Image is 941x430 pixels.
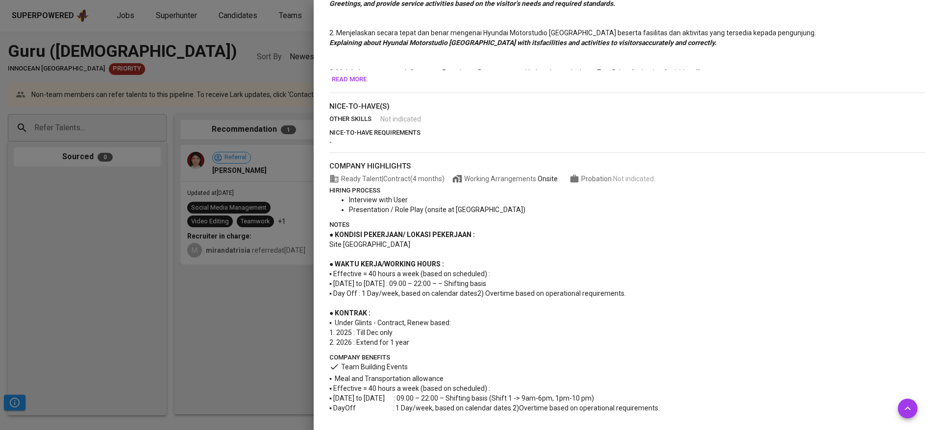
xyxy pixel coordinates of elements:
p: hiring process [329,186,925,195]
span: Read more [332,74,367,85]
span: ▪ [DATE] to [DATE] : 09.00 – 22:00 – Shifting basis (Shift 1 -> 9am-6pm, 1pm-10 pm) [329,394,594,402]
span: - [329,138,332,146]
span: Probation [581,175,613,183]
span: Not indicated . [613,175,655,183]
span: 3. Melakukan tugas untuk Customer Experience Program sesuai kebutuhan, misalnya : Test Drive, Act... [329,69,702,76]
span: ▪ DayOff : 1 Day/week, based on calendar dates 2)Overtime based on operational requirements. [329,404,660,412]
span: ▪ Day Off : 1 Day/week, based on calendar dates2) Overtime based on operational requirements. [329,289,626,297]
span: ● KONDISI PEKERJAAN/ LOKASI PEKERJAAN : [329,231,475,239]
button: Read more [329,72,369,87]
span: ▪ Meal and Transportation allowance [329,375,444,382]
span: Interview with User [349,196,408,204]
p: nice-to-have requirements [329,128,925,138]
span: ● KONTRAK : [329,309,371,317]
div: Team Building Events [329,362,467,372]
span: Site [GEOGRAPHIC_DATA] [329,240,410,248]
span: Working Arrangements [452,174,558,184]
p: nice-to-have(s) [329,101,925,112]
span: Ready Talent | Contract (4 months) [329,174,445,184]
span: ● WAKTU KERJA/WORKING HOURS : [329,260,444,268]
span: ▪ Effective = 40 hours a week (based on scheduled) : [329,270,490,278]
p: other skills [329,114,380,124]
span: ▪ [DATE] to [DATE] : 09.00 – 22:00 – – Shifting basis [329,280,486,287]
span: Not indicated . [380,114,422,124]
div: Onsite [538,174,558,184]
span: Presentation / Role Play (onsite at [GEOGRAPHIC_DATA]) [349,206,525,214]
span: ▪ Effective = 40 hours a week (based on scheduled) : [329,384,490,392]
span: 2.⁠ ⁠⁠2026 : Extend for 1 year [329,338,409,346]
p: company highlights [329,161,925,172]
span: 2. Menjelaskan secara tepat dan benar mengenai Hyundai Motorstudio [GEOGRAPHIC_DATA] beserta fasi... [329,29,816,37]
p: company benefits [329,353,925,362]
p: notes [329,220,925,230]
span: Explaining about Hyundai Motorstudio [GEOGRAPHIC_DATA] with itsfacilities and activities to visit... [329,39,717,47]
span: ▪ Under Glints - Contract, Renew based: [329,319,451,327]
span: 1.⁠ ⁠2025 : Till Dec only [329,329,393,336]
